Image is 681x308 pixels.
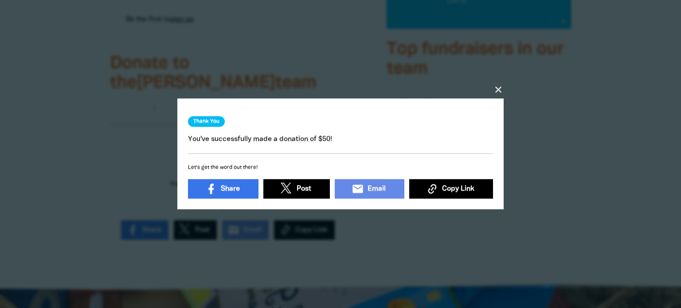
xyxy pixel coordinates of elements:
[409,179,493,199] button: Copy Link
[188,179,258,199] a: Share
[352,183,364,195] i: email
[221,184,240,195] span: Share
[442,184,474,195] span: Copy Link
[335,179,404,199] a: emailEmail
[368,184,386,195] span: Email
[297,184,311,195] span: Post
[493,84,504,95] button: close
[263,179,330,199] a: Post
[188,163,493,172] h6: Let's get the word out there!
[188,116,225,127] h3: Thank You
[188,134,493,144] p: You've successfully made a donation of $50!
